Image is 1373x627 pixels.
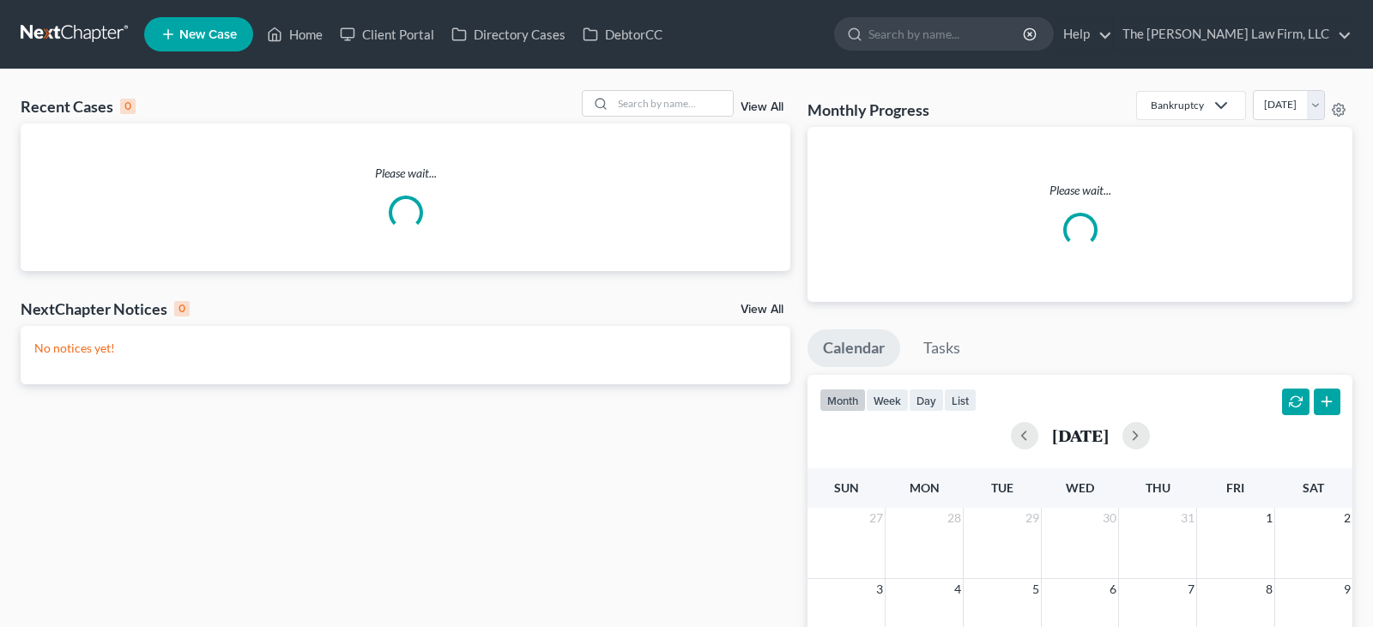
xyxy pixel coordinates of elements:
p: Please wait... [21,165,790,182]
span: 7 [1186,579,1196,600]
span: Thu [1146,480,1170,495]
a: Help [1055,19,1112,50]
span: 27 [868,508,885,528]
span: Fri [1226,480,1244,495]
a: Home [258,19,331,50]
a: View All [741,101,783,113]
span: Wed [1066,480,1094,495]
span: 1 [1264,508,1274,528]
a: The [PERSON_NAME] Law Firm, LLC [1114,19,1352,50]
a: View All [741,304,783,316]
p: No notices yet! [34,340,777,357]
span: 29 [1024,508,1041,528]
span: 8 [1264,579,1274,600]
a: Calendar [807,329,900,367]
h2: [DATE] [1052,426,1109,444]
span: Sat [1303,480,1324,495]
span: 6 [1108,579,1118,600]
button: week [866,389,909,412]
span: 5 [1031,579,1041,600]
a: Tasks [908,329,976,367]
span: 9 [1342,579,1352,600]
div: 0 [174,301,190,317]
span: 31 [1179,508,1196,528]
span: Mon [910,480,940,495]
span: 3 [874,579,885,600]
div: Bankruptcy [1151,98,1204,112]
input: Search by name... [613,91,733,116]
button: month [820,389,866,412]
span: 30 [1101,508,1118,528]
div: Recent Cases [21,96,136,117]
div: 0 [120,99,136,114]
button: day [909,389,944,412]
span: 28 [946,508,963,528]
p: Please wait... [821,182,1339,199]
a: Directory Cases [443,19,574,50]
button: list [944,389,977,412]
h3: Monthly Progress [807,99,929,120]
span: 2 [1342,508,1352,528]
a: Client Portal [331,19,443,50]
span: Sun [834,480,859,495]
div: NextChapter Notices [21,298,190,319]
span: New Case [179,28,237,41]
a: DebtorCC [574,19,671,50]
input: Search by name... [868,18,1025,50]
span: 4 [953,579,963,600]
span: Tue [991,480,1013,495]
